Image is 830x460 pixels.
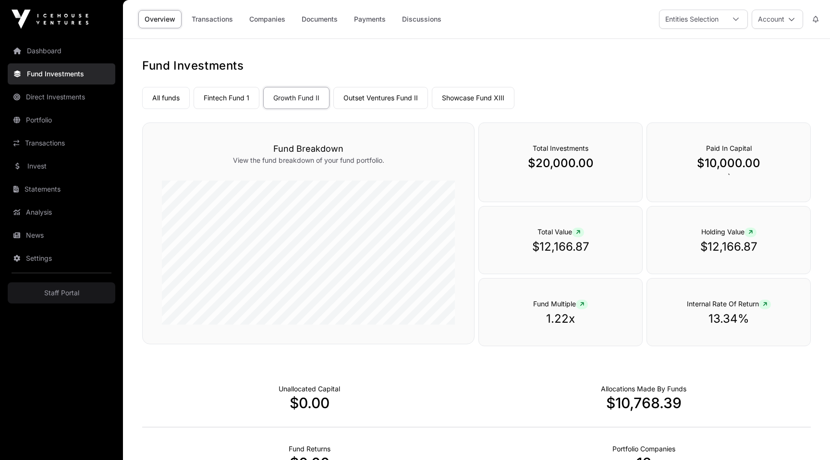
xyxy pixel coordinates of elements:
[8,156,115,177] a: Invest
[537,228,584,236] span: Total Value
[687,300,771,308] span: Internal Rate Of Return
[8,179,115,200] a: Statements
[498,156,623,171] p: $20,000.00
[142,87,190,109] a: All funds
[12,10,88,29] img: Icehouse Ventures Logo
[162,156,455,165] p: View the fund breakdown of your fund portfolio.
[647,122,811,202] div: `
[659,10,724,28] div: Entities Selection
[8,86,115,108] a: Direct Investments
[142,394,476,412] p: $0.00
[8,282,115,303] a: Staff Portal
[666,311,791,327] p: 13.34%
[666,156,791,171] p: $10,000.00
[8,225,115,246] a: News
[8,109,115,131] a: Portfolio
[476,394,811,412] p: $10,768.39
[533,144,588,152] span: Total Investments
[8,248,115,269] a: Settings
[263,87,330,109] a: Growth Fund II
[289,444,330,454] p: Realised Returns from Funds
[243,10,292,28] a: Companies
[601,384,686,394] p: Capital Deployed Into Companies
[498,239,623,254] p: $12,166.87
[185,10,239,28] a: Transactions
[8,133,115,154] a: Transactions
[782,414,830,460] iframe: Chat Widget
[706,144,752,152] span: Paid In Capital
[142,58,811,73] h1: Fund Investments
[533,300,588,308] span: Fund Multiple
[8,202,115,223] a: Analysis
[8,63,115,85] a: Fund Investments
[162,142,455,156] h3: Fund Breakdown
[348,10,392,28] a: Payments
[194,87,259,109] a: Fintech Fund 1
[752,10,803,29] button: Account
[295,10,344,28] a: Documents
[279,384,340,394] p: Cash not yet allocated
[701,228,757,236] span: Holding Value
[498,311,623,327] p: 1.22x
[612,444,675,454] p: Number of Companies Deployed Into
[666,239,791,254] p: $12,166.87
[396,10,448,28] a: Discussions
[138,10,182,28] a: Overview
[333,87,428,109] a: Outset Ventures Fund II
[8,40,115,61] a: Dashboard
[432,87,514,109] a: Showcase Fund XIII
